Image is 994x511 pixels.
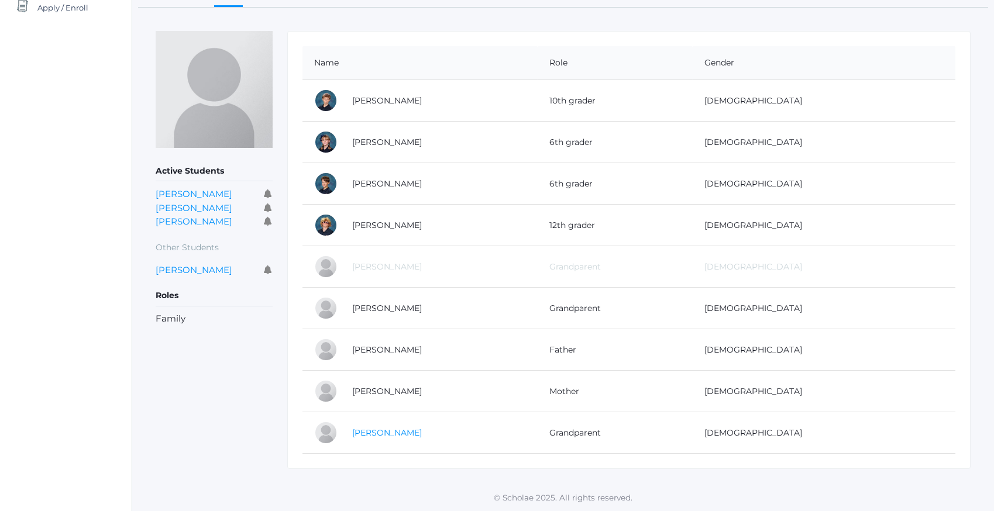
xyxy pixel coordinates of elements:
[693,412,955,454] td: [DEMOGRAPHIC_DATA]
[538,246,693,288] td: Grandparent
[156,264,232,275] a: [PERSON_NAME]
[302,46,538,80] th: Name
[156,312,273,326] li: Family
[264,217,273,226] i: Receives communications for this student
[314,130,338,154] div: Annalise Cushing
[538,205,693,246] td: 12th grader
[693,246,955,288] td: [DEMOGRAPHIC_DATA]
[538,122,693,163] td: 6th grader
[156,188,232,199] a: [PERSON_NAME]
[156,286,273,306] h5: Roles
[538,371,693,412] td: Mother
[693,80,955,122] td: [DEMOGRAPHIC_DATA]
[314,421,338,444] div: Gary Cushing
[314,338,338,361] div: Michael Cushing
[352,303,422,313] a: [PERSON_NAME]
[264,203,273,212] i: Receives communications for this student
[693,163,955,205] td: [DEMOGRAPHIC_DATA]
[352,344,422,355] a: [PERSON_NAME]
[132,492,994,503] p: © Scholae 2025. All rights reserved.
[693,46,955,80] th: Gender
[693,205,955,246] td: [DEMOGRAPHIC_DATA]
[314,172,338,195] div: Isaiah Cushing
[693,288,955,329] td: [DEMOGRAPHIC_DATA]
[352,386,422,396] a: [PERSON_NAME]
[538,288,693,329] td: Grandparent
[538,329,693,371] td: Father
[156,238,273,257] h5: Other Students
[538,163,693,205] td: 6th grader
[352,95,422,106] a: [PERSON_NAME]
[314,379,338,403] div: Melinda Cushing
[314,255,338,278] div: Larry White
[538,412,693,454] td: Grandparent
[264,265,273,274] i: Receives communications for this student
[314,296,338,320] div: Sue Anne White
[693,122,955,163] td: [DEMOGRAPHIC_DATA]
[352,220,422,230] a: [PERSON_NAME]
[693,371,955,412] td: [DEMOGRAPHIC_DATA]
[538,80,693,122] td: 10th grader
[352,178,422,189] a: [PERSON_NAME]
[352,261,422,272] a: [PERSON_NAME]
[314,213,338,237] div: Andrew Cushing
[352,427,422,438] a: [PERSON_NAME]
[538,46,693,80] th: Role
[156,31,273,148] img: Melinda Cushing
[352,137,422,147] a: [PERSON_NAME]
[264,189,273,198] i: Receives communications for this student
[156,202,232,213] a: [PERSON_NAME]
[693,329,955,371] td: [DEMOGRAPHIC_DATA]
[156,161,273,181] h5: Active Students
[156,216,232,227] a: [PERSON_NAME]
[314,89,338,112] div: Ethan Cushing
